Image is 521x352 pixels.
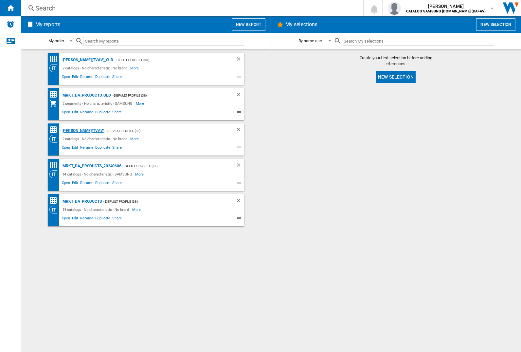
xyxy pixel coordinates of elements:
[61,206,133,213] div: 14 catalogs - No characteristic - No brand
[61,109,71,117] span: Open
[79,215,94,223] span: Rename
[83,37,244,46] input: Search My reports
[49,55,61,63] div: Price Matrix
[130,135,140,143] span: More
[94,74,111,82] span: Duplicate
[406,9,486,13] b: CATALOG SAMSUNG [DOMAIN_NAME] (DA+AV)
[130,64,140,72] span: More
[61,162,122,170] div: MRKT_DA_PRODUCTS_20240606
[71,74,79,82] span: Edit
[113,56,222,64] div: - Default profile (38)
[388,2,401,15] img: profile.jpg
[61,180,71,188] span: Open
[136,100,145,107] span: More
[49,126,61,134] div: Price Matrix
[61,64,131,72] div: 2 catalogs - No characteristic - No brand
[102,197,223,206] div: - Default profile (38)
[111,74,123,82] span: Share
[49,135,61,143] div: Category View
[79,144,94,152] span: Rename
[61,127,104,135] div: [PERSON_NAME](TVAV)
[49,161,61,169] div: Price Matrix
[7,20,14,28] img: alerts-logo.svg
[49,196,61,205] div: Price Matrix
[298,38,323,43] div: By name asc.
[61,74,71,82] span: Open
[49,64,61,72] div: Category View
[61,56,114,64] div: [PERSON_NAME](TVAV)_old
[121,162,222,170] div: - Default profile (38)
[49,170,61,178] div: Category View
[61,170,135,178] div: 14 catalogs - No characteristic - SAMSUNG
[236,56,244,64] div: Delete
[49,90,61,99] div: Price Matrix
[94,144,111,152] span: Duplicate
[94,215,111,223] span: Duplicate
[94,180,111,188] span: Duplicate
[236,127,244,135] div: Delete
[236,197,244,206] div: Delete
[342,37,494,46] input: Search My selections
[34,18,62,31] h2: My reports
[111,109,123,117] span: Share
[61,135,131,143] div: 2 catalogs - No characteristic - No brand
[111,144,123,152] span: Share
[61,197,102,206] div: MRKT_DA_PRODUCTS
[111,180,123,188] span: Share
[71,109,79,117] span: Edit
[132,206,142,213] span: More
[94,109,111,117] span: Duplicate
[376,71,416,83] button: New selection
[232,18,265,31] button: New report
[71,144,79,152] span: Edit
[104,127,223,135] div: - Default profile (38)
[61,91,111,100] div: MRKT_DA_PRODUCTS_OLD
[406,3,486,9] span: [PERSON_NAME]
[61,215,71,223] span: Open
[236,162,244,170] div: Delete
[61,144,71,152] span: Open
[79,74,94,82] span: Rename
[350,55,442,67] span: Create your first selection before adding references.
[284,18,319,31] h2: My selections
[71,215,79,223] span: Edit
[79,109,94,117] span: Rename
[35,4,346,13] div: Search
[48,38,64,43] div: My order
[49,100,61,107] div: My Assortment
[61,100,136,107] div: 2 segments - No characteristic - SAMSUNG
[49,206,61,213] div: Category View
[135,170,145,178] span: More
[236,91,244,100] div: Delete
[111,91,223,100] div: - Default profile (38)
[79,180,94,188] span: Rename
[111,215,123,223] span: Share
[71,180,79,188] span: Edit
[476,18,515,31] button: New selection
